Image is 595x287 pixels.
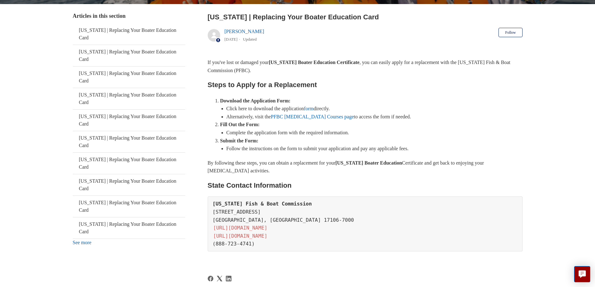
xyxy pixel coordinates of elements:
a: [US_STATE] | Replacing Your Boater Education Card [73,45,185,66]
a: [PERSON_NAME] [225,29,264,34]
h2: Pennsylvania | Replacing Your Boater Education Card [208,12,523,22]
button: Live chat [574,266,590,282]
a: [URL][DOMAIN_NAME] [213,232,268,240]
p: By following these steps, you can obtain a replacement for your Certificate and get back to enjoy... [208,159,523,175]
strong: [US_STATE] Fish & Boat Commission [213,201,312,207]
li: Complete the application form with the required information. [226,129,523,137]
time: 05/22/2024, 12:06 [225,37,238,42]
a: [US_STATE] | Replacing Your Boater Education Card [73,131,185,152]
h2: State Contact Information [208,180,523,191]
a: PFBC [MEDICAL_DATA] Courses page [271,114,354,119]
svg: Share this page on Facebook [208,276,213,281]
h2: Steps to Apply for a Replacement [208,79,523,90]
strong: Fill Out the Form: [220,122,260,127]
li: Follow the instructions on the form to submit your application and pay any applicable fees. [226,145,523,153]
a: [US_STATE] | Replacing Your Boater Education Card [73,23,185,45]
a: Facebook [208,276,213,281]
a: [US_STATE] | Replacing Your Boater Education Card [73,174,185,195]
a: [US_STATE] | Replacing Your Boater Education Card [73,217,185,239]
strong: Download the Application Form: [220,98,290,103]
a: [URL][DOMAIN_NAME] [213,224,268,231]
a: See more [73,240,92,245]
a: [US_STATE] | Replacing Your Boater Education Card [73,153,185,174]
pre: [STREET_ADDRESS] [GEOGRAPHIC_DATA], [GEOGRAPHIC_DATA] 17106-7000 (888-723-4741) [208,196,523,251]
a: form [304,106,314,111]
strong: [US_STATE] Boater Education Certificate [269,60,359,65]
span: Articles in this section [73,13,126,19]
a: X Corp [217,276,222,281]
li: Alternatively, visit the to access the form if needed. [226,113,523,121]
a: LinkedIn [226,276,231,281]
li: Click here to download the application directly. [226,105,523,113]
a: [US_STATE] | Replacing Your Boater Education Card [73,67,185,88]
a: [US_STATE] | Replacing Your Boater Education Card [73,88,185,109]
button: Follow Article [498,28,522,37]
p: If you've lost or damaged your , you can easily apply for a replacement with the [US_STATE] Fish ... [208,58,523,74]
strong: [US_STATE] Boater Education [335,160,402,166]
svg: Share this page on X Corp [217,276,222,281]
li: Updated [243,37,257,42]
svg: Share this page on LinkedIn [226,276,231,281]
a: [US_STATE] | Replacing Your Boater Education Card [73,196,185,217]
strong: Submit the Form: [220,138,259,143]
a: [US_STATE] | Replacing Your Boater Education Card [73,110,185,131]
